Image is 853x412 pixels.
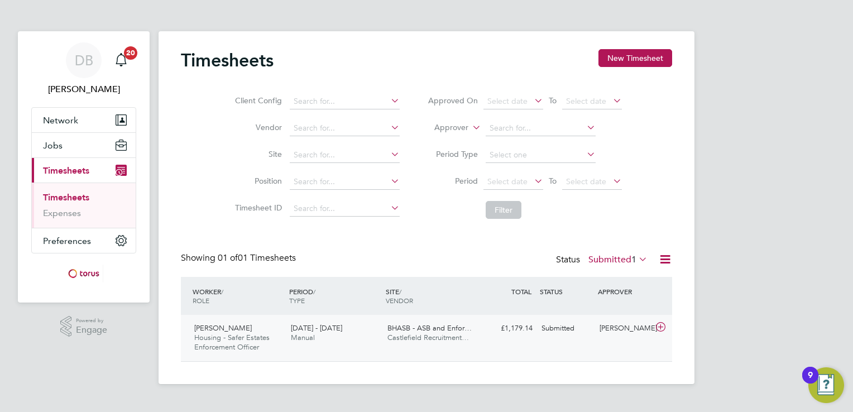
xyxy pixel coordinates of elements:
[32,228,136,253] button: Preferences
[190,281,286,310] div: WORKER
[313,287,315,296] span: /
[43,208,81,218] a: Expenses
[232,203,282,213] label: Timesheet ID
[290,201,400,217] input: Search for...
[31,265,136,282] a: Go to home page
[387,333,469,342] span: Castlefield Recruitment…
[631,254,636,265] span: 1
[428,149,478,159] label: Period Type
[75,53,93,68] span: DB
[43,165,89,176] span: Timesheets
[595,319,653,338] div: [PERSON_NAME]
[556,252,650,268] div: Status
[232,149,282,159] label: Site
[32,108,136,132] button: Network
[428,176,478,186] label: Period
[32,133,136,157] button: Jobs
[124,46,137,60] span: 20
[566,96,606,106] span: Select date
[64,265,103,282] img: torus-logo-retina.png
[486,121,596,136] input: Search for...
[428,95,478,106] label: Approved On
[43,140,63,151] span: Jobs
[232,176,282,186] label: Position
[194,333,270,352] span: Housing - Safer Estates Enforcement Officer
[383,281,480,310] div: SITE
[545,93,560,108] span: To
[232,95,282,106] label: Client Config
[291,323,342,333] span: [DATE] - [DATE]
[218,252,296,264] span: 01 Timesheets
[418,122,468,133] label: Approver
[181,49,274,71] h2: Timesheets
[588,254,648,265] label: Submitted
[566,176,606,186] span: Select date
[290,174,400,190] input: Search for...
[399,287,401,296] span: /
[181,252,298,264] div: Showing
[808,375,813,390] div: 9
[290,121,400,136] input: Search for...
[110,42,132,78] a: 20
[76,325,107,335] span: Engage
[537,281,595,301] div: STATUS
[221,287,223,296] span: /
[545,174,560,188] span: To
[291,333,315,342] span: Manual
[286,281,383,310] div: PERIOD
[18,31,150,303] nav: Main navigation
[598,49,672,67] button: New Timesheet
[31,42,136,96] a: DB[PERSON_NAME]
[218,252,238,264] span: 01 of
[43,192,89,203] a: Timesheets
[487,96,528,106] span: Select date
[290,147,400,163] input: Search for...
[290,94,400,109] input: Search for...
[387,323,472,333] span: BHASB - ASB and Enfor…
[194,323,252,333] span: [PERSON_NAME]
[808,367,844,403] button: Open Resource Center, 9 new notifications
[479,319,537,338] div: £1,179.14
[31,83,136,96] span: Donna Bradley
[76,316,107,325] span: Powered by
[537,319,595,338] div: Submitted
[486,201,521,219] button: Filter
[486,147,596,163] input: Select one
[32,183,136,228] div: Timesheets
[32,158,136,183] button: Timesheets
[232,122,282,132] label: Vendor
[60,316,108,337] a: Powered byEngage
[487,176,528,186] span: Select date
[595,281,653,301] div: APPROVER
[193,296,209,305] span: ROLE
[43,115,78,126] span: Network
[43,236,91,246] span: Preferences
[386,296,413,305] span: VENDOR
[289,296,305,305] span: TYPE
[511,287,531,296] span: TOTAL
